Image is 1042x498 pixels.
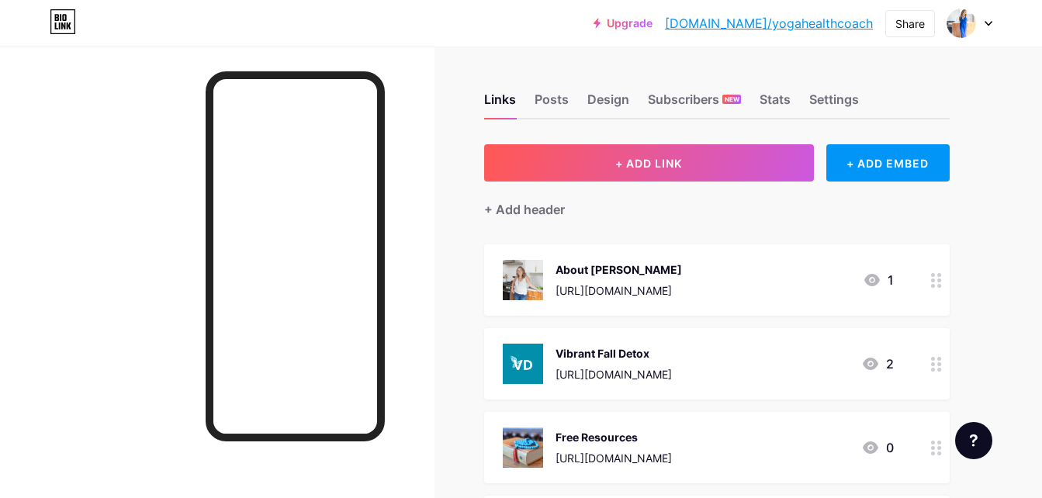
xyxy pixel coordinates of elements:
[587,90,629,118] div: Design
[615,157,682,170] span: + ADD LINK
[556,282,682,299] div: [URL][DOMAIN_NAME]
[503,427,543,468] img: Free Resources
[648,90,741,118] div: Subscribers
[665,14,873,33] a: [DOMAIN_NAME]/yogahealthcoach
[484,200,565,219] div: + Add header
[556,450,672,466] div: [URL][DOMAIN_NAME]
[947,9,976,38] img: somayogaandwellness
[556,261,682,278] div: About [PERSON_NAME]
[861,354,894,373] div: 2
[594,17,653,29] a: Upgrade
[556,429,672,445] div: Free Resources
[863,271,894,289] div: 1
[725,95,739,104] span: NEW
[503,344,543,384] img: Vibrant Fall Detox
[503,260,543,300] img: About Christina
[861,438,894,457] div: 0
[760,90,791,118] div: Stats
[556,345,672,361] div: Vibrant Fall Detox
[535,90,569,118] div: Posts
[484,144,814,182] button: + ADD LINK
[826,144,950,182] div: + ADD EMBED
[556,366,672,382] div: [URL][DOMAIN_NAME]
[484,90,516,118] div: Links
[895,16,925,32] div: Share
[809,90,859,118] div: Settings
